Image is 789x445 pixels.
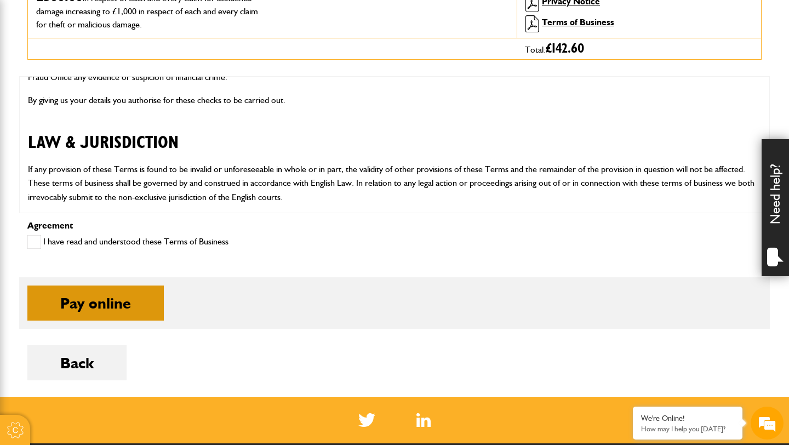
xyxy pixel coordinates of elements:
[28,162,761,204] p: If any provision of these Terms is found to be invalid or unforeseeable in whole or in part, the ...
[14,198,200,328] textarea: Type your message and hit 'Enter'
[641,425,734,433] p: How may I help you today?
[546,42,584,55] span: £
[19,61,46,76] img: d_20077148190_company_1631870298795_20077148190
[641,414,734,423] div: We're Online!
[27,286,164,321] button: Pay online
[27,345,127,380] button: Back
[552,42,584,55] span: 142.60
[14,166,200,190] input: Enter your phone number
[27,235,228,249] label: I have read and understood these Terms of Business
[416,413,431,427] img: Linked In
[149,338,199,352] em: Start Chat
[28,116,761,153] h2: LAW & JURISDICTION
[28,93,761,107] p: By giving us your details you authorise for these checks to be carried out.
[416,413,431,427] a: LinkedIn
[180,5,206,32] div: Minimize live chat window
[27,221,762,230] p: Agreement
[57,61,184,76] div: Chat with us now
[14,134,200,158] input: Enter your email address
[542,17,614,27] a: Terms of Business
[517,38,761,59] div: Total:
[762,139,789,276] div: Need help?
[14,101,200,125] input: Enter your last name
[358,413,375,427] img: Twitter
